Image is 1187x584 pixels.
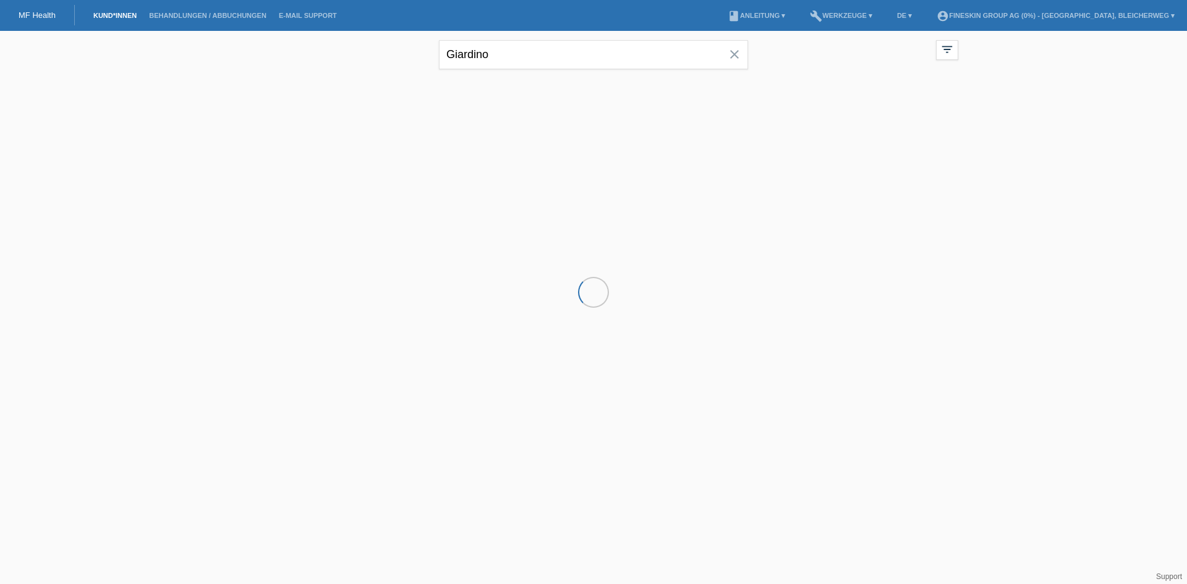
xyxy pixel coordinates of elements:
[143,12,273,19] a: Behandlungen / Abbuchungen
[810,10,822,22] i: build
[273,12,343,19] a: E-Mail Support
[930,12,1181,19] a: account_circleFineSkin Group AG (0%) - [GEOGRAPHIC_DATA], Bleicherweg ▾
[728,10,740,22] i: book
[19,11,56,20] a: MF Health
[891,12,918,19] a: DE ▾
[804,12,879,19] a: buildWerkzeuge ▾
[1156,572,1182,581] a: Support
[721,12,791,19] a: bookAnleitung ▾
[87,12,143,19] a: Kund*innen
[727,47,742,62] i: close
[937,10,949,22] i: account_circle
[940,43,954,56] i: filter_list
[439,40,748,69] input: Suche...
